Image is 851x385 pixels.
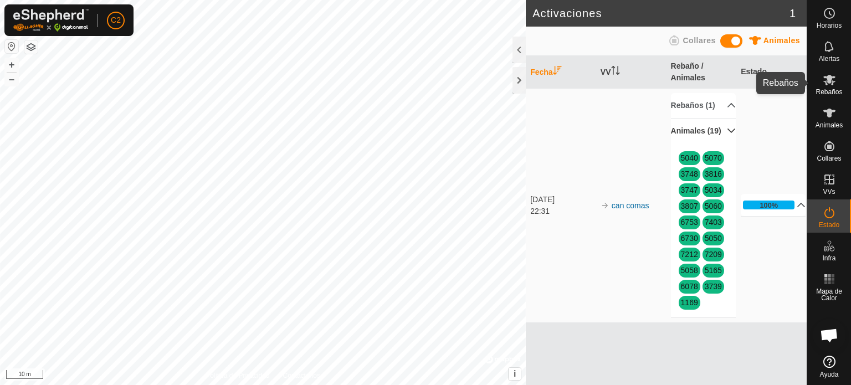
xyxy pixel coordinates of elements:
[601,201,609,210] img: arrow
[681,186,698,194] a: 3747
[681,170,698,178] a: 3748
[667,56,737,89] th: Rebaño / Animales
[509,368,521,380] button: i
[816,122,843,129] span: Animales
[681,266,698,275] a: 5058
[596,56,667,89] th: VV
[681,282,698,291] a: 6078
[514,369,516,378] span: i
[111,14,121,26] span: C2
[807,351,851,382] a: Ayuda
[705,170,722,178] a: 3816
[671,143,736,317] p-accordion-content: Animales (19)
[820,371,839,378] span: Ayuda
[819,55,839,62] span: Alertas
[671,93,736,118] p-accordion-header: Rebaños (1)
[822,255,835,261] span: Infra
[530,206,595,217] div: 22:31
[681,202,698,211] a: 3807
[5,73,18,86] button: –
[813,319,846,352] div: Obre el xat
[530,194,595,206] div: [DATE]
[5,58,18,71] button: +
[736,56,807,89] th: Estado
[705,266,722,275] a: 5165
[681,250,698,259] a: 7212
[810,288,848,301] span: Mapa de Calor
[816,89,842,95] span: Rebaños
[612,201,649,210] a: can comas
[823,188,835,195] span: VVs
[553,68,562,76] p-sorticon: Activar para ordenar
[5,40,18,53] button: Restablecer Mapa
[681,153,698,162] a: 5040
[705,234,722,243] a: 5050
[705,202,722,211] a: 5060
[705,153,722,162] a: 5070
[817,22,842,29] span: Horarios
[13,9,89,32] img: Logo Gallagher
[283,371,320,381] a: Contáctenos
[683,36,715,45] span: Collares
[671,119,736,143] p-accordion-header: Animales (19)
[681,234,698,243] a: 6730
[763,36,800,45] span: Animales
[743,201,794,209] div: 100%
[705,218,722,227] a: 7403
[817,155,841,162] span: Collares
[681,298,698,307] a: 1169
[526,56,596,89] th: Fecha
[681,218,698,227] a: 6753
[705,186,722,194] a: 5034
[705,250,722,259] a: 7209
[532,7,790,20] h2: Activaciones
[741,194,806,216] p-accordion-header: 100%
[760,200,778,211] div: 100%
[790,5,796,22] span: 1
[819,222,839,228] span: Estado
[705,282,722,291] a: 3739
[24,40,38,54] button: Capas del Mapa
[611,68,620,76] p-sorticon: Activar para ordenar
[206,371,269,381] a: Política de Privacidad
